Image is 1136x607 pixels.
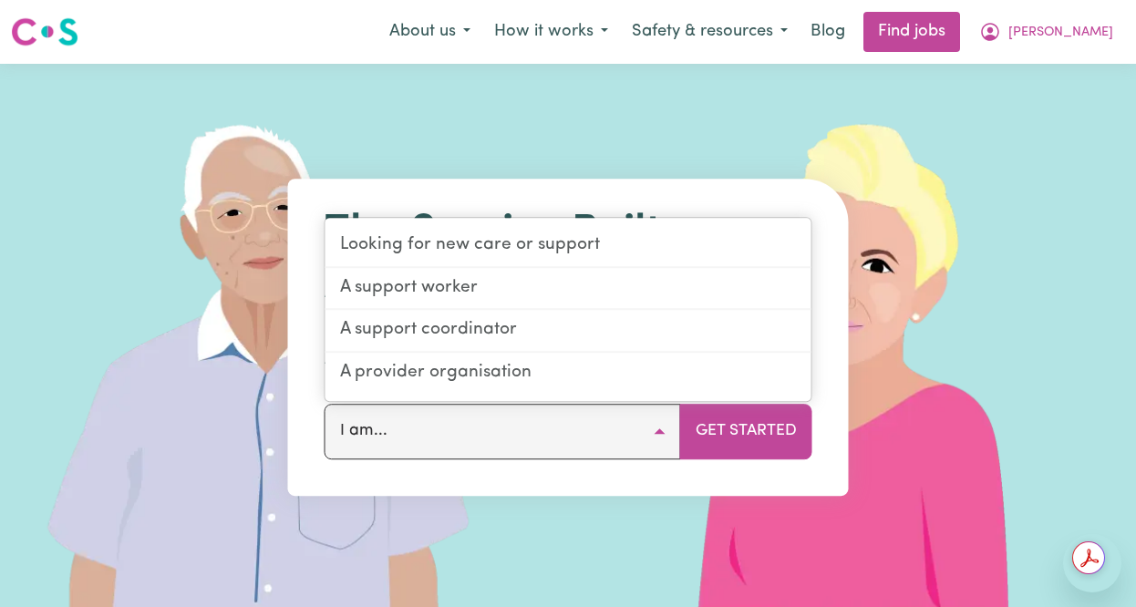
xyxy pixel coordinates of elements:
[680,404,812,458] button: Get Started
[11,11,78,53] a: Careseekers logo
[620,13,800,51] button: Safety & resources
[325,311,811,354] a: A support coordinator
[11,15,78,48] img: Careseekers logo
[863,12,960,52] a: Find jobs
[967,13,1125,51] button: My Account
[325,218,812,403] div: I am...
[325,226,811,269] a: Looking for new care or support
[1063,534,1121,592] iframe: Button to launch messaging window
[800,12,856,52] a: Blog
[325,404,681,458] button: I am...
[377,13,482,51] button: About us
[325,354,811,395] a: A provider organisation
[482,13,620,51] button: How it works
[325,208,812,313] h1: The Service Built Around You
[1008,23,1113,43] span: [PERSON_NAME]
[325,268,811,311] a: A support worker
